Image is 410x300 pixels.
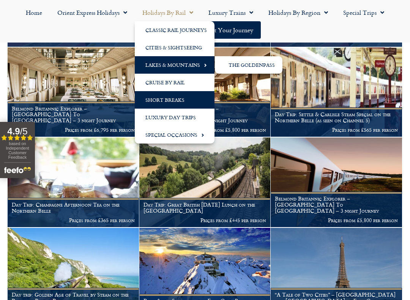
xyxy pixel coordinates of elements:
[135,21,214,39] a: Classic Rail Journeys
[135,39,214,56] a: Cities & Sightseeing
[135,56,214,74] a: Lakes & Mountains
[215,56,282,74] ul: Lakes & Mountains
[275,127,398,133] p: Prices from £565 per person
[143,217,266,223] p: Prices from £445 per person
[271,137,402,227] a: Belmond Britannic Explorer – [GEOGRAPHIC_DATA] To [GEOGRAPHIC_DATA] – 3 night Journey Prices from...
[275,111,398,123] h1: Day Trip: Settle & Carlisle Steam Special on the Northern Belle (as seen on Channel 5)
[18,4,50,21] a: Home
[201,4,261,21] a: Luxury Trains
[275,196,398,213] h1: Belmond Britannic Explorer – [GEOGRAPHIC_DATA] To [GEOGRAPHIC_DATA] – 3 night Journey
[139,137,271,227] a: Day Trip: Great British [DATE] Lunch on the [GEOGRAPHIC_DATA] Prices from £445 per person
[135,74,214,91] a: Cruise by Rail
[143,202,266,214] h1: Day Trip: Great British [DATE] Lunch on the [GEOGRAPHIC_DATA]
[8,47,139,137] a: Belmond Britannic Explorer – [GEOGRAPHIC_DATA] To [GEOGRAPHIC_DATA] – 3 night Journey Prices from...
[12,106,135,123] h1: Belmond Britannic Explorer – [GEOGRAPHIC_DATA] To [GEOGRAPHIC_DATA] – 3 night Journey
[135,91,214,109] a: Short Breaks
[12,37,135,43] p: Prices from £22,300 per person
[275,37,398,43] p: Prices from £17,900 per person
[50,4,135,21] a: Orient Express Holidays
[261,4,336,21] a: Holidays by Region
[12,217,135,223] p: Prices from £365 per person
[197,21,261,39] a: Start your Journey
[215,56,282,74] a: The GoldenPass
[135,109,214,126] a: Luxury Day Trips
[12,127,135,133] p: Prices from £6,795 per person
[8,137,139,227] a: Day Trip: Champagne Afternoon Tea on the Northern Belle Prices from £365 per person
[275,217,398,223] p: Prices from £5,800 per person
[336,4,392,21] a: Special Trips
[135,126,214,144] a: Special Occasions
[12,202,135,214] h1: Day Trip: Champagne Afternoon Tea on the Northern Belle
[271,47,402,137] a: Day Trip: Settle & Carlisle Steam Special on the Northern Belle (as seen on Channel 5) Prices fro...
[135,4,201,21] a: Holidays by Rail
[4,4,406,39] nav: Menu
[135,21,214,144] ul: Holidays by Rail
